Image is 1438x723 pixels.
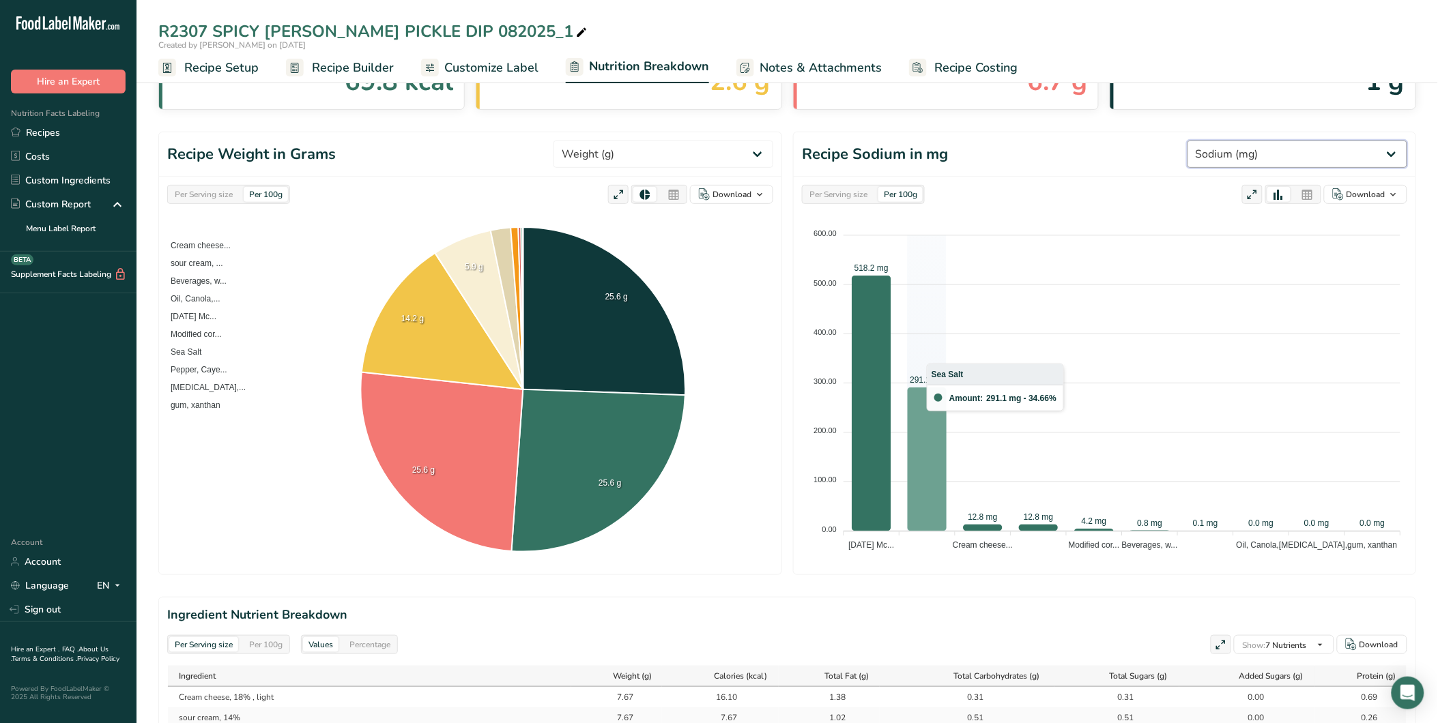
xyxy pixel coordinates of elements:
[421,53,538,83] a: Customize Label
[1337,635,1407,654] button: Download
[160,383,246,392] span: [MEDICAL_DATA],...
[286,53,394,83] a: Recipe Builder
[179,670,216,682] span: Ingredient
[160,400,220,410] span: gum, xanthan
[814,476,837,484] tspan: 100.00
[814,279,837,287] tspan: 500.00
[160,347,201,357] span: Sea Salt
[1347,188,1385,201] div: Download
[802,143,949,166] h1: Recipe Sodium in mg
[1243,640,1307,651] span: 7 Nutrients
[714,670,767,682] span: Calories (kcal)
[814,328,837,336] tspan: 400.00
[736,53,882,83] a: Notes & Attachments
[589,57,709,76] span: Nutrition Breakdown
[303,637,339,652] div: Values
[812,691,846,703] div: 1.38
[158,53,259,83] a: Recipe Setup
[1069,540,1120,550] tspan: Modified cor...
[1234,635,1334,654] button: Show:7 Nutrients
[244,187,288,202] div: Per 100g
[11,685,126,701] div: Powered By FoodLabelMaker © 2025 All Rights Reserved
[1360,638,1398,651] div: Download
[11,70,126,93] button: Hire an Expert
[444,59,538,77] span: Customize Label
[613,670,652,682] span: Weight (g)
[344,637,396,652] div: Percentage
[760,59,882,77] span: Notes & Attachments
[878,187,923,202] div: Per 100g
[184,59,259,77] span: Recipe Setup
[1324,185,1407,204] button: Download
[1239,670,1303,682] span: Added Sugars (g)
[1100,691,1134,703] div: 0.31
[848,540,894,550] tspan: [DATE] Mc...
[244,637,288,652] div: Per 100g
[97,578,126,594] div: EN
[312,59,394,77] span: Recipe Builder
[822,525,837,533] tspan: 0.00
[167,606,1407,624] h2: Ingredient Nutrient Breakdown
[77,654,119,664] a: Privacy Policy
[11,645,109,664] a: About Us .
[814,427,837,435] tspan: 200.00
[167,143,336,166] h1: Recipe Weight in Grams
[169,187,238,202] div: Per Serving size
[566,51,709,84] a: Nutrition Breakdown
[824,670,869,682] span: Total Fat (g)
[168,687,571,707] td: Cream cheese, 18% , light
[1279,540,1354,550] tspan: [MEDICAL_DATA],...
[1348,540,1398,550] tspan: gum, xanthan
[704,691,738,703] div: 16.10
[690,185,773,204] button: Download
[160,276,227,286] span: Beverages, w...
[1392,677,1424,709] div: Open Intercom Messenger
[713,188,751,201] div: Download
[1122,540,1178,550] tspan: Beverages, w...
[11,254,33,265] div: BETA
[1243,640,1266,651] span: Show:
[62,645,78,654] a: FAQ .
[1357,670,1396,682] span: Protein (g)
[160,365,227,374] span: Pepper, Caye...
[160,312,216,321] span: [DATE] Mc...
[1110,670,1168,682] span: Total Sugars (g)
[954,670,1040,682] span: Total Carbohydrates (g)
[935,59,1018,77] span: Recipe Costing
[1237,540,1286,550] tspan: Oil, Canola,...
[160,294,220,304] span: Oil, Canola,...
[158,40,306,50] span: Created by [PERSON_NAME] on [DATE]
[12,654,77,664] a: Terms & Conditions .
[953,540,1013,550] tspan: Cream cheese...
[11,574,69,597] a: Language
[158,19,590,44] div: R2307 SPICY [PERSON_NAME] PICKLE DIP 082025_1
[814,230,837,238] tspan: 600.00
[1344,691,1378,703] div: 0.69
[909,53,1018,83] a: Recipe Costing
[804,187,873,202] div: Per Serving size
[599,691,633,703] div: 7.67
[11,645,59,654] a: Hire an Expert .
[160,329,222,339] span: Modified cor...
[169,637,238,652] div: Per Serving size
[1231,691,1265,703] div: 0.00
[950,691,984,703] div: 0.31
[160,259,223,268] span: sour cream, ...
[160,241,231,250] span: Cream cheese...
[11,197,91,211] div: Custom Report
[814,377,837,385] tspan: 300.00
